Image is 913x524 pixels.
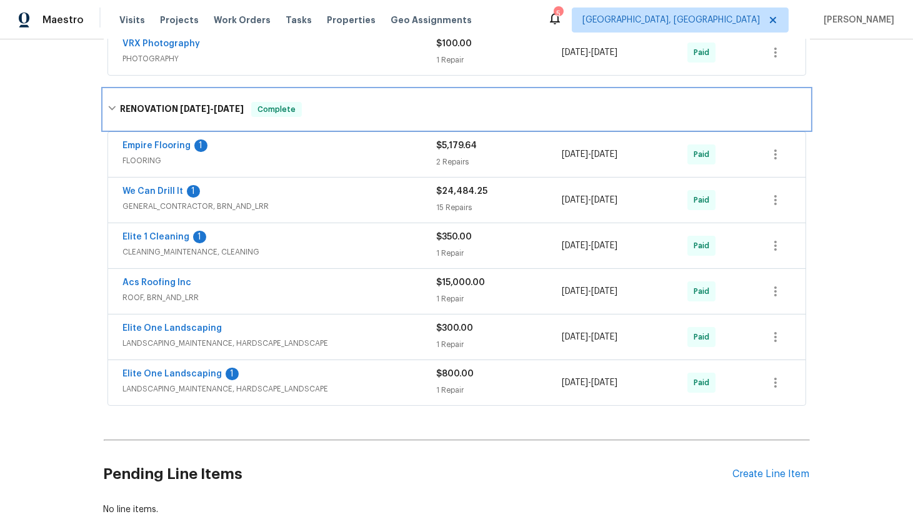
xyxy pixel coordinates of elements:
div: 1 [187,185,200,198]
span: Paid [694,239,714,252]
span: - [562,148,617,161]
span: [DATE] [591,241,617,250]
span: Paid [694,46,714,59]
span: [DATE] [562,196,588,204]
span: [GEOGRAPHIC_DATA], [GEOGRAPHIC_DATA] [582,14,760,26]
a: Elite 1 Cleaning [123,233,190,241]
span: $5,179.64 [437,141,477,150]
div: Create Line Item [733,468,810,480]
span: [DATE] [562,333,588,341]
div: No line items. [104,503,810,516]
span: $15,000.00 [437,278,486,287]
span: Maestro [42,14,84,26]
span: - [562,331,617,343]
span: [DATE] [562,287,588,296]
span: Work Orders [214,14,271,26]
div: 1 Repair [437,54,562,66]
div: 1 [194,139,207,152]
span: Tasks [286,16,312,24]
div: 1 Repair [437,384,562,396]
span: $24,484.25 [437,187,488,196]
a: Elite One Landscaping [123,324,222,333]
span: - [562,194,617,206]
span: Paid [694,285,714,298]
div: 2 Repairs [437,156,562,168]
div: 15 Repairs [437,201,562,214]
div: 5 [554,8,562,20]
span: - [562,285,617,298]
span: [DATE] [591,150,617,159]
span: Properties [327,14,376,26]
span: PHOTOGRAPHY [123,53,437,65]
span: GENERAL_CONTRACTOR, BRN_AND_LRR [123,200,437,213]
span: Geo Assignments [391,14,472,26]
span: Complete [252,103,301,116]
div: 1 Repair [437,247,562,259]
span: [DATE] [591,196,617,204]
span: - [562,46,617,59]
a: Acs Roofing Inc [123,278,192,287]
span: [DATE] [591,287,617,296]
span: Paid [694,331,714,343]
span: LANDSCAPING_MAINTENANCE, HARDSCAPE_LANDSCAPE [123,337,437,350]
span: [DATE] [591,48,617,57]
div: 1 Repair [437,293,562,305]
span: LANDSCAPING_MAINTENANCE, HARDSCAPE_LANDSCAPE [123,383,437,395]
span: Visits [119,14,145,26]
span: $800.00 [437,370,474,378]
h2: Pending Line Items [104,445,733,503]
span: [DATE] [562,241,588,250]
a: Empire Flooring [123,141,191,150]
a: We Can Drill It [123,187,184,196]
div: RENOVATION [DATE]-[DATE]Complete [104,89,810,129]
span: [DATE] [180,104,210,113]
span: [DATE] [591,333,617,341]
div: 1 Repair [437,338,562,351]
span: ROOF, BRN_AND_LRR [123,291,437,304]
span: $300.00 [437,324,474,333]
div: 1 [193,231,206,243]
a: Elite One Landscaping [123,370,222,378]
span: $350.00 [437,233,472,241]
span: CLEANING_MAINTENANCE, CLEANING [123,246,437,258]
span: - [180,104,244,113]
span: $100.00 [437,39,472,48]
span: Paid [694,148,714,161]
a: VRX Photography [123,39,201,48]
h6: RENOVATION [120,102,244,117]
span: Paid [694,376,714,389]
span: - [562,239,617,252]
span: [DATE] [562,48,588,57]
span: Projects [160,14,199,26]
span: [DATE] [591,378,617,387]
span: FLOORING [123,154,437,167]
span: [DATE] [562,378,588,387]
span: - [562,376,617,389]
span: [DATE] [214,104,244,113]
div: 1 [226,368,239,380]
span: [DATE] [562,150,588,159]
span: [PERSON_NAME] [819,14,894,26]
span: Paid [694,194,714,206]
